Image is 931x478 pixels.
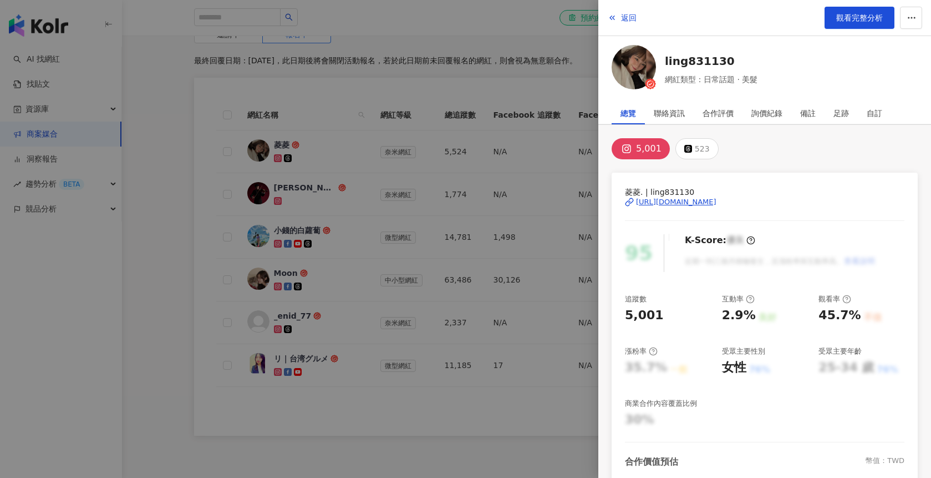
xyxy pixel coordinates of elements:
[654,102,685,124] div: 聯絡資訊
[818,294,851,304] div: 觀看率
[625,399,697,409] div: 商業合作內容覆蓋比例
[818,307,861,324] div: 45.7%
[607,7,637,29] button: 返回
[833,102,849,124] div: 足跡
[625,294,647,304] div: 追蹤數
[675,138,719,159] button: 523
[722,346,765,356] div: 受眾主要性別
[620,102,636,124] div: 總覽
[665,73,757,85] span: 網紅類型：日常話題 · 美髮
[625,307,664,324] div: 5,001
[818,346,862,356] div: 受眾主要年齡
[722,307,756,324] div: 2.9%
[636,197,716,207] div: [URL][DOMAIN_NAME]
[625,346,658,356] div: 漲粉率
[722,359,746,376] div: 女性
[612,138,670,159] button: 5,001
[751,102,782,124] div: 詢價紀錄
[685,234,755,246] div: K-Score :
[621,13,637,22] span: 返回
[825,7,894,29] a: 觀看完整分析
[665,53,757,69] a: ling831130
[703,102,734,124] div: 合作評價
[800,102,816,124] div: 備註
[625,197,904,207] a: [URL][DOMAIN_NAME]
[836,13,883,22] span: 觀看完整分析
[612,45,656,89] img: KOL Avatar
[636,141,662,157] div: 5,001
[722,294,755,304] div: 互動率
[867,102,882,124] div: 自訂
[625,186,904,198] span: 菱菱. | ling831130
[695,141,710,157] div: 523
[625,456,678,468] div: 合作價值預估
[866,456,904,468] div: 幣值：TWD
[612,45,656,93] a: KOL Avatar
